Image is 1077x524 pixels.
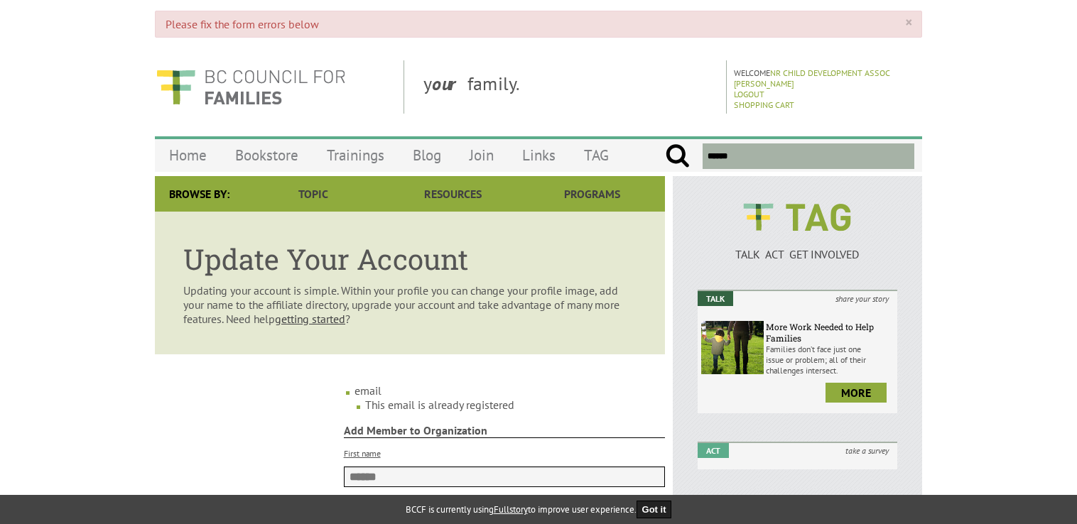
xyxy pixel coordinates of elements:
a: TALK ACT GET INVOLVED [698,233,897,261]
a: Fullstory [494,503,528,515]
label: First name [344,448,381,459]
strong: Add Member to Organization [344,423,666,438]
em: Act [698,443,729,458]
a: Logout [734,89,764,99]
a: Links [508,138,570,172]
a: Resources [383,176,522,212]
div: Please fix the form errors below [155,11,922,38]
a: TAG [570,138,623,172]
i: take a survey [837,443,897,458]
article: Updating your account is simple. Within your profile you can change your profile image, add your ... [155,212,665,354]
a: Trainings [313,138,399,172]
li: This email is already registered [365,398,666,412]
h1: Update Your Account [183,240,637,278]
a: getting started [275,312,345,326]
a: Join [455,138,508,172]
p: Welcome [734,67,918,89]
a: Bookstore [221,138,313,172]
strong: our [432,72,467,95]
p: Families don’t face just one issue or problem; all of their challenges intersect. [766,344,894,376]
h6: More Work Needed to Help Families [766,321,894,344]
button: Got it [637,501,672,518]
a: NR Child Development Assoc [PERSON_NAME] [734,67,890,89]
a: Topic [244,176,383,212]
a: more [826,383,887,403]
a: Shopping Cart [734,99,794,110]
img: BCCF's TAG Logo [733,190,861,244]
em: Talk [698,291,733,306]
p: TALK ACT GET INVOLVED [698,247,897,261]
div: y family. [412,60,727,114]
img: BC Council for FAMILIES [155,60,347,114]
li: email [355,383,666,412]
i: share your story [827,291,897,306]
input: Submit [665,143,690,169]
a: Blog [399,138,455,172]
a: Programs [523,176,662,212]
a: Home [155,138,221,172]
div: Browse By: [155,176,244,212]
a: × [905,16,911,30]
